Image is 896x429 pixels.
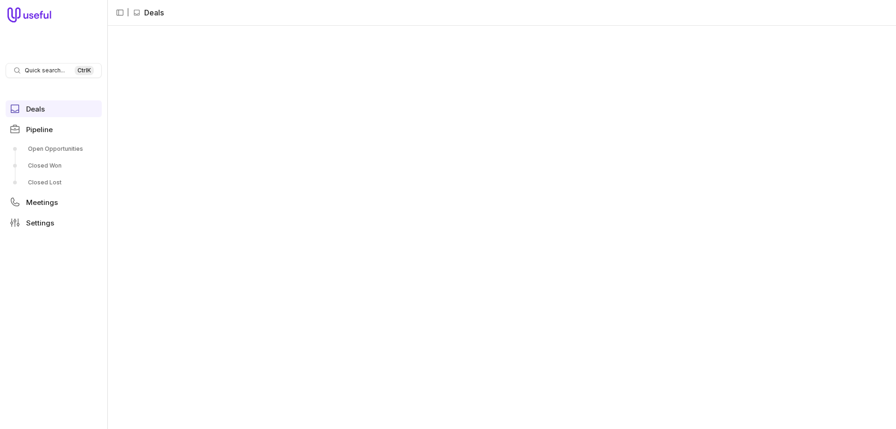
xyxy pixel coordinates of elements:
[26,219,54,226] span: Settings
[6,194,102,211] a: Meetings
[6,214,102,231] a: Settings
[6,100,102,117] a: Deals
[26,105,45,113] span: Deals
[26,126,53,133] span: Pipeline
[6,141,102,190] div: Pipeline submenu
[26,199,58,206] span: Meetings
[133,7,164,18] li: Deals
[6,141,102,156] a: Open Opportunities
[113,6,127,20] button: Collapse sidebar
[75,66,94,75] kbd: Ctrl K
[6,158,102,173] a: Closed Won
[6,175,102,190] a: Closed Lost
[127,7,129,18] span: |
[6,121,102,138] a: Pipeline
[25,67,65,74] span: Quick search...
